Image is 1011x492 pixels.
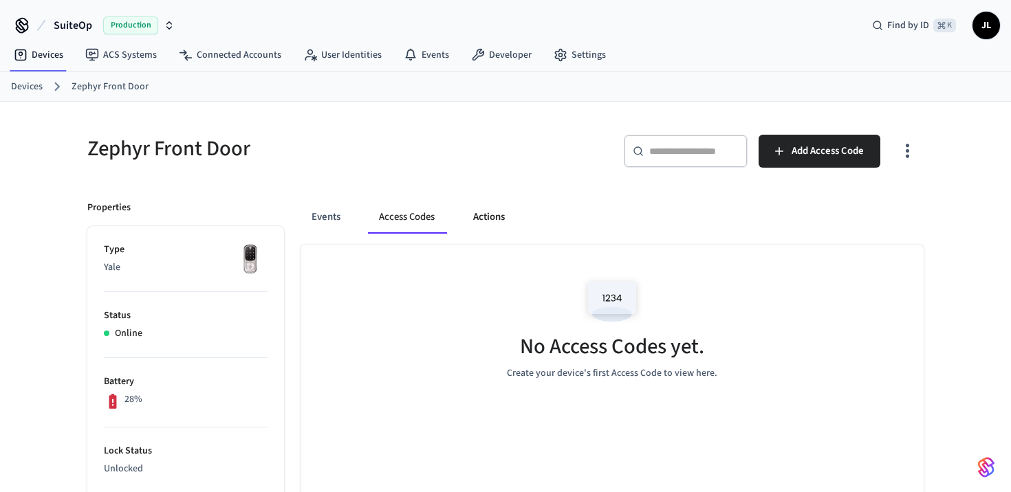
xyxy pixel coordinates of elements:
[104,260,268,275] p: Yale
[460,43,543,67] a: Developer
[393,43,460,67] a: Events
[87,135,497,163] h5: Zephyr Front Door
[978,456,994,478] img: SeamLogoGradient.69752ec5.svg
[974,13,999,38] span: JL
[520,333,704,361] h5: No Access Codes yet.
[301,201,924,234] div: ant example
[104,462,268,476] p: Unlocked
[887,19,929,32] span: Find by ID
[543,43,617,67] a: Settings
[104,374,268,389] p: Battery
[507,366,717,381] p: Create your device's first Access Code to view here.
[54,17,92,34] span: SuiteOp
[861,13,967,38] div: Find by ID⌘ K
[933,19,956,32] span: ⌘ K
[168,43,292,67] a: Connected Accounts
[124,392,142,407] p: 28%
[759,135,880,168] button: Add Access Code
[462,201,516,234] button: Actions
[292,43,393,67] a: User Identities
[11,80,43,94] a: Devices
[87,201,131,215] p: Properties
[3,43,74,67] a: Devices
[104,444,268,458] p: Lock Status
[368,201,446,234] button: Access Codes
[792,142,864,160] span: Add Access Code
[104,309,268,323] p: Status
[581,272,643,331] img: Access Codes Empty State
[74,43,168,67] a: ACS Systems
[72,80,149,94] a: Zephyr Front Door
[103,16,158,34] span: Production
[972,12,1000,39] button: JL
[104,243,268,257] p: Type
[115,326,142,341] p: Online
[233,243,268,277] img: Yale Assure Touchscreen Wifi Smart Lock, Satin Nickel, Front
[301,201,351,234] button: Events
